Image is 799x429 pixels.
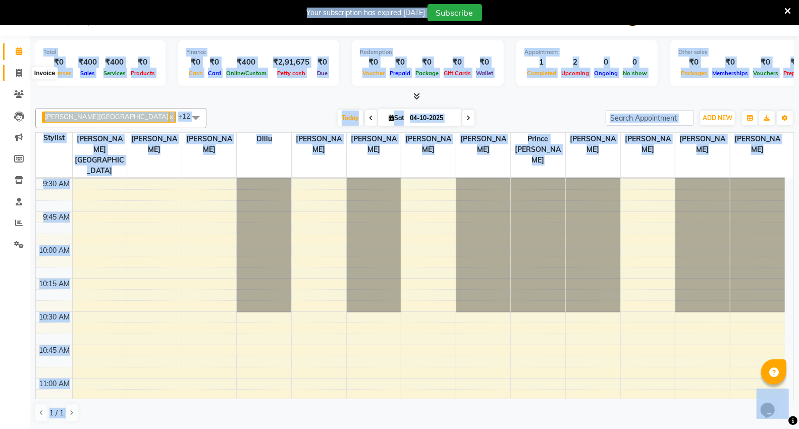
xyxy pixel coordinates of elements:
div: ₹0 [128,57,157,68]
div: Appointment [524,48,650,57]
button: ADD NEW [700,111,735,125]
div: ₹0 [441,57,473,68]
div: Your subscription has expired [DATE] [307,8,425,18]
span: Ongoing [592,70,620,77]
div: Total [43,48,157,57]
div: ₹400 [101,57,128,68]
span: Gift Cards [441,70,473,77]
div: ₹0 [387,57,413,68]
div: ₹0 [313,57,331,68]
span: [PERSON_NAME][GEOGRAPHIC_DATA] [45,113,169,121]
div: 10:00 AM [37,245,72,256]
span: Package [413,70,441,77]
iframe: chat widget [757,389,789,419]
span: [PERSON_NAME] [401,133,456,156]
input: 2025-10-04 [407,111,457,126]
span: Upcoming [559,70,592,77]
div: ₹0 [413,57,441,68]
span: Wallet [473,70,496,77]
span: 1 / 1 [49,408,64,418]
span: Prepaid [387,70,413,77]
span: [PERSON_NAME][GEOGRAPHIC_DATA] [73,133,127,177]
span: Sales [78,70,97,77]
div: ₹2,91,675 [269,57,313,68]
span: prince [PERSON_NAME] [511,133,565,167]
span: [PERSON_NAME] [292,133,346,156]
div: 0 [592,57,620,68]
div: ₹400 [224,57,269,68]
div: 0 [620,57,650,68]
div: Redemption [360,48,496,57]
span: [PERSON_NAME] [566,133,620,156]
div: Invoice [32,67,58,79]
div: 2 [559,57,592,68]
div: ₹0 [360,57,387,68]
a: x [169,113,173,121]
input: Search Appointment [606,110,694,126]
span: +12 [178,112,198,120]
span: Petty cash [275,70,308,77]
div: 10:15 AM [37,279,72,289]
span: Card [205,70,224,77]
div: 1 [524,57,559,68]
span: Products [128,70,157,77]
span: Completed [524,70,559,77]
div: ₹400 [74,57,101,68]
div: 10:45 AM [37,345,72,356]
span: Vouchers [751,70,781,77]
div: 9:30 AM [41,179,72,189]
span: [PERSON_NAME] [456,133,511,156]
span: [PERSON_NAME] [621,133,675,156]
span: Online/Custom [224,70,269,77]
div: 9:45 AM [41,212,72,223]
div: ₹0 [186,57,205,68]
span: [PERSON_NAME] [182,133,237,156]
div: ₹0 [751,57,781,68]
span: Due [314,70,330,77]
span: Services [101,70,128,77]
span: [PERSON_NAME] [127,133,182,156]
div: 10:30 AM [37,312,72,323]
span: Memberships [710,70,751,77]
div: ₹0 [205,57,224,68]
span: Voucher [360,70,387,77]
div: 11:00 AM [37,379,72,389]
div: Stylist [36,133,72,143]
span: Cash [186,70,205,77]
div: ₹0 [678,57,710,68]
span: Today [338,110,363,126]
span: Sat [386,114,407,122]
span: [PERSON_NAME] [730,133,785,156]
div: ₹0 [710,57,751,68]
div: ₹0 [43,57,74,68]
div: Finance [186,48,331,57]
button: Subscribe [428,4,482,21]
span: Dillu [237,133,291,145]
div: ₹0 [473,57,496,68]
span: No show [620,70,650,77]
span: Packages [678,70,710,77]
span: [PERSON_NAME] [347,133,401,156]
span: ADD NEW [703,114,732,122]
span: [PERSON_NAME] [675,133,730,156]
